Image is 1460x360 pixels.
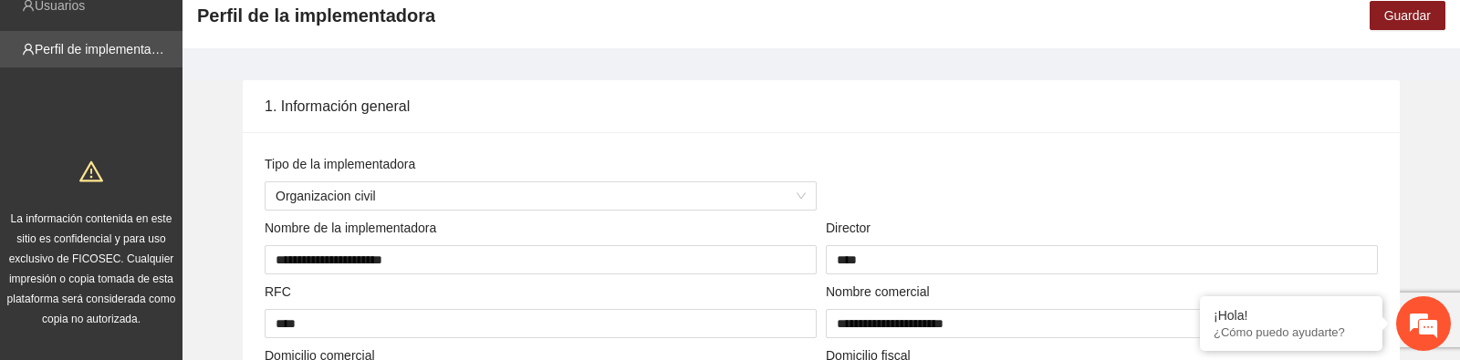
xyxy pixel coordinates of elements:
label: Nombre de la implementadora [265,218,436,238]
div: Chatee con nosotros ahora [95,93,307,117]
span: Organizacion civil [276,182,806,210]
div: 1. Información general [265,80,1378,132]
div: ¡Hola! [1214,308,1369,323]
textarea: Escriba su mensaje y pulse “Intro” [9,241,348,304]
label: RFC [265,282,291,302]
span: Estamos en línea. [106,115,252,299]
div: Minimizar ventana de chat en vivo [299,9,343,53]
label: Tipo de la implementadora [265,154,415,174]
span: Guardar [1384,5,1431,26]
span: Perfil de la implementadora [197,1,435,30]
a: Perfil de implementadora [35,42,177,57]
p: ¿Cómo puedo ayudarte? [1214,325,1369,339]
label: Director [826,218,871,238]
label: Nombre comercial [826,282,930,302]
span: warning [79,159,103,183]
button: Guardar [1370,1,1445,30]
span: La información contenida en este sitio es confidencial y para uso exclusivo de FICOSEC. Cualquier... [7,212,176,325]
